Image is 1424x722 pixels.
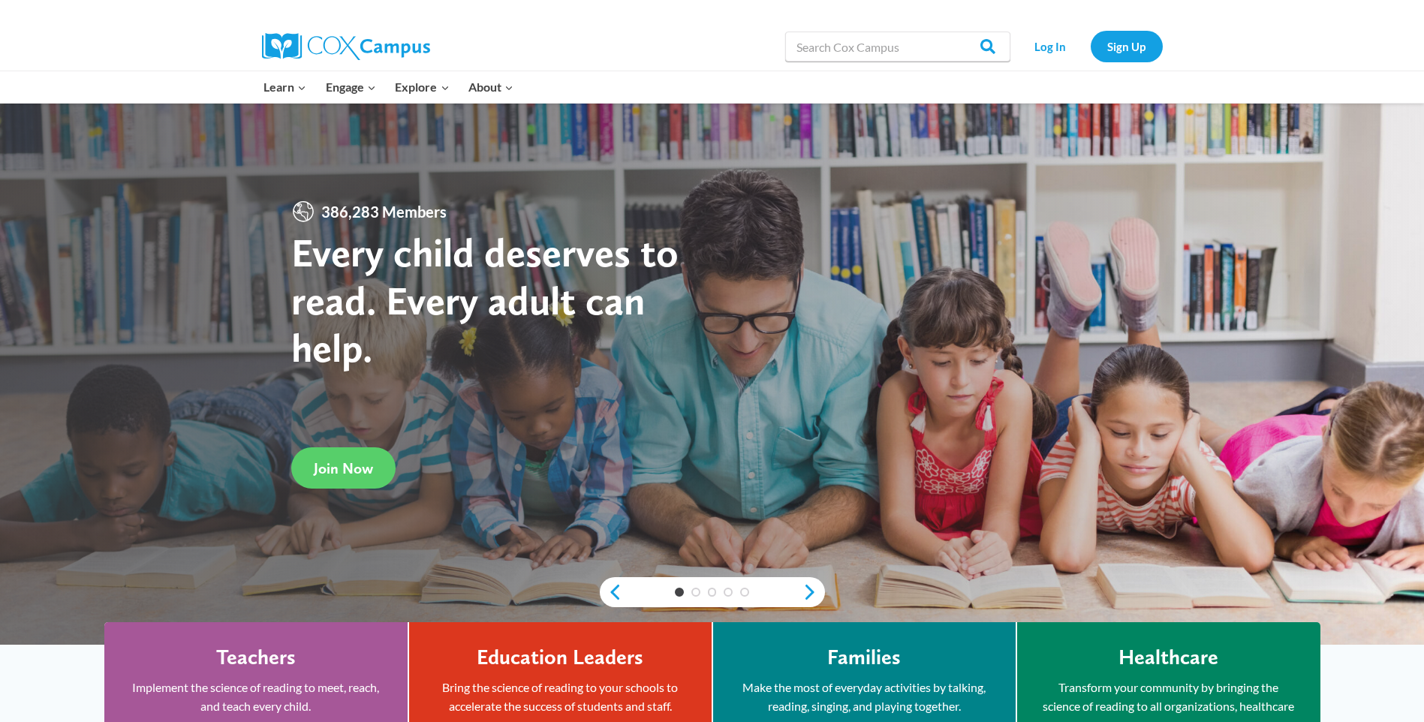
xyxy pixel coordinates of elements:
[827,645,901,670] h4: Families
[477,645,643,670] h4: Education Leaders
[395,77,449,97] span: Explore
[785,32,1010,62] input: Search Cox Campus
[1018,31,1083,62] a: Log In
[600,583,622,601] a: previous
[1091,31,1163,62] a: Sign Up
[291,228,679,372] strong: Every child deserves to read. Every adult can help.
[315,200,453,224] span: 386,283 Members
[326,77,376,97] span: Engage
[600,577,825,607] div: content slider buttons
[675,588,684,597] a: 1
[1118,645,1218,670] h4: Healthcare
[254,71,523,103] nav: Primary Navigation
[740,588,749,597] a: 5
[291,447,396,489] a: Join Now
[736,678,993,716] p: Make the most of everyday activities by talking, reading, singing, and playing together.
[127,678,385,716] p: Implement the science of reading to meet, reach, and teach every child.
[708,588,717,597] a: 3
[314,459,373,477] span: Join Now
[263,77,306,97] span: Learn
[468,77,513,97] span: About
[1018,31,1163,62] nav: Secondary Navigation
[262,33,430,60] img: Cox Campus
[724,588,733,597] a: 4
[802,583,825,601] a: next
[216,645,296,670] h4: Teachers
[691,588,700,597] a: 2
[432,678,689,716] p: Bring the science of reading to your schools to accelerate the success of students and staff.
